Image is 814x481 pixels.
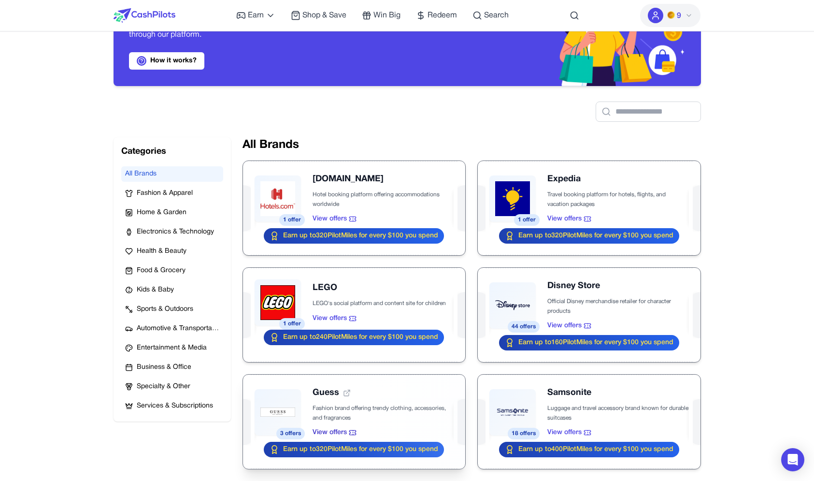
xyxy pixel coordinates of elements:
[121,244,223,259] button: Health & Beauty
[137,189,193,198] span: Fashion & Apparel
[362,10,400,21] a: Win Big
[677,10,681,22] span: 9
[137,401,213,411] span: Services & Subscriptions
[121,205,223,220] button: Home & Garden
[121,145,223,159] h2: Categories
[137,208,186,218] span: Home & Garden
[781,448,804,471] div: Open Intercom Messenger
[121,398,223,414] button: Services & Subscriptions
[236,10,275,21] a: Earn
[137,382,190,392] span: Specialty & Other
[121,166,223,182] button: All Brands
[121,340,223,356] button: Entertainment & Media
[121,321,223,336] button: Automotive & Transportation
[121,282,223,298] button: Kids & Baby
[137,343,207,353] span: Entertainment & Media
[137,247,186,256] span: Health & Beauty
[291,10,346,21] a: Shop & Save
[640,4,700,27] button: PMs9
[137,285,174,295] span: Kids & Baby
[373,10,400,21] span: Win Big
[243,137,701,153] h2: All Brands
[121,224,223,240] button: Electronics & Technology
[416,10,457,21] a: Redeem
[484,10,509,21] span: Search
[121,302,223,317] button: Sports & Outdoors
[428,10,457,21] span: Redeem
[121,263,223,278] button: Food & Grocery
[121,360,223,375] button: Business & Office
[302,10,346,21] span: Shop & Save
[137,324,219,334] span: Automotive & Transportation
[137,266,186,276] span: Food & Grocery
[137,227,214,237] span: Electronics & Technology
[137,363,191,372] span: Business & Office
[137,305,193,314] span: Sports & Outdoors
[114,8,175,23] img: CashPilots Logo
[121,186,223,201] button: Fashion & Apparel
[121,379,223,394] button: Specialty & Other
[248,10,264,21] span: Earn
[472,10,509,21] a: Search
[667,11,675,19] img: PMs
[129,52,204,70] a: How it works?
